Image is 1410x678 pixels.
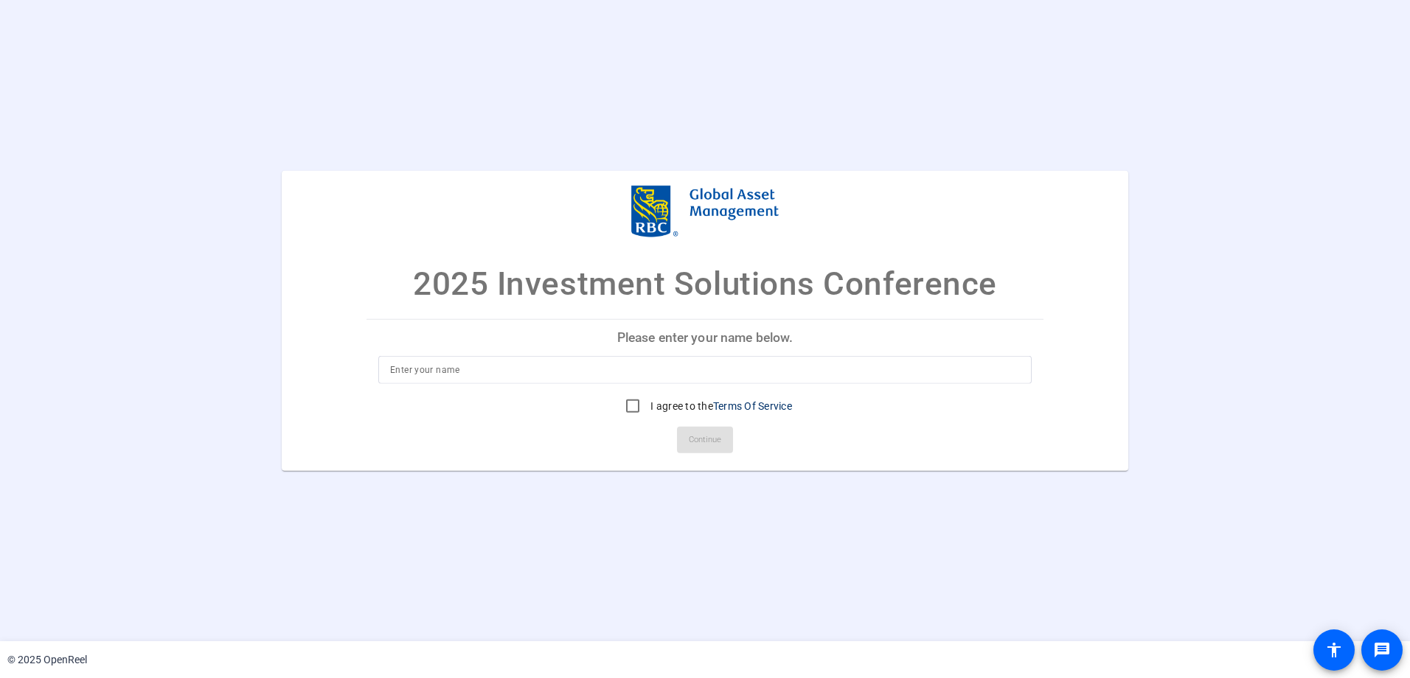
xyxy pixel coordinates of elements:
[1325,641,1343,659] mat-icon: accessibility
[7,652,87,668] div: © 2025 OpenReel
[367,320,1043,355] p: Please enter your name below.
[1373,641,1391,659] mat-icon: message
[647,398,792,413] label: I agree to the
[631,186,779,237] img: company-logo
[413,259,997,308] p: 2025 Investment Solutions Conference
[713,399,792,411] a: Terms Of Service
[390,360,1020,378] input: Enter your name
